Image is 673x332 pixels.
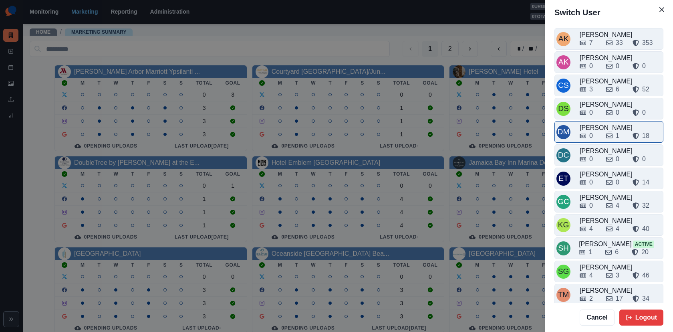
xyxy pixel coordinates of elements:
[580,170,661,179] div: [PERSON_NAME]
[642,271,649,280] div: 46
[558,146,569,165] div: David Colangelo
[558,192,569,211] div: Gizelle Carlos
[619,310,663,326] button: Logout
[558,99,569,118] div: Dakota Saunders
[580,193,661,202] div: [PERSON_NAME]
[580,146,661,156] div: [PERSON_NAME]
[558,239,569,258] div: Sara Haas
[580,53,661,63] div: [PERSON_NAME]
[580,30,661,40] div: [PERSON_NAME]
[558,285,569,304] div: Tony Manalo
[642,294,649,304] div: 34
[589,154,593,164] div: 0
[616,61,619,71] div: 0
[558,29,569,49] div: Alex Kalogeropoulos
[558,53,569,72] div: Alicia Kalogeropoulos
[642,154,646,164] div: 0
[633,241,654,248] span: Active
[589,201,593,211] div: 0
[589,61,593,71] div: 0
[642,38,653,48] div: 353
[642,85,649,94] div: 52
[616,224,619,234] div: 4
[589,38,593,48] div: 7
[616,154,619,164] div: 0
[616,178,619,187] div: 0
[589,271,593,280] div: 4
[642,178,649,187] div: 14
[589,178,593,187] div: 0
[616,294,623,304] div: 17
[589,85,593,94] div: 3
[616,131,619,141] div: 1
[558,215,569,235] div: Katrina Gallardo
[580,286,661,296] div: [PERSON_NAME]
[616,108,619,117] div: 0
[615,247,619,257] div: 6
[558,122,570,142] div: Darwin Manalo
[558,76,569,95] div: Crizalyn Servida
[558,169,568,188] div: Emily Tanedo
[616,38,623,48] div: 33
[642,108,646,117] div: 0
[616,201,619,211] div: 4
[642,201,649,211] div: 32
[642,61,646,71] div: 0
[588,247,592,257] div: 1
[641,247,649,257] div: 20
[580,100,661,109] div: [PERSON_NAME]
[558,262,569,281] div: Sarah Gleason
[580,263,661,272] div: [PERSON_NAME]
[580,123,661,133] div: [PERSON_NAME]
[642,224,649,234] div: 40
[589,294,593,304] div: 2
[580,310,614,326] button: Cancel
[589,224,593,234] div: 4
[616,271,619,280] div: 3
[616,85,619,94] div: 6
[589,108,593,117] div: 0
[580,216,661,226] div: [PERSON_NAME]
[642,131,649,141] div: 18
[589,131,593,141] div: 0
[655,3,668,16] button: Close
[580,77,661,86] div: [PERSON_NAME]
[579,239,661,249] div: [PERSON_NAME]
